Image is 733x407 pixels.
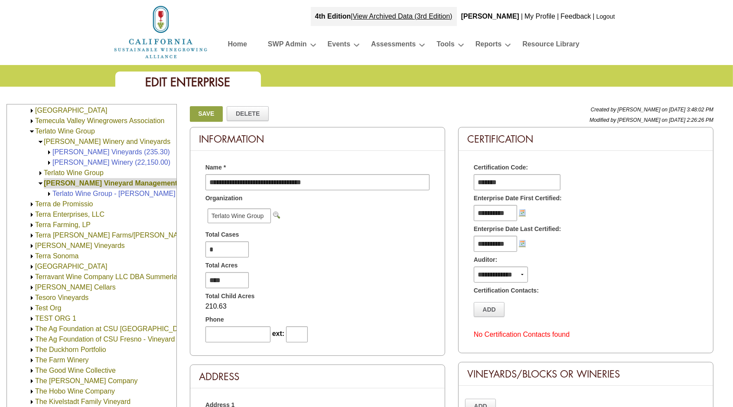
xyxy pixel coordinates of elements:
[474,331,570,338] span: No Certification Contacts found
[590,107,713,123] span: Created by [PERSON_NAME] on [DATE] 3:48:02 PM Modified by [PERSON_NAME] on [DATE] 2:26:26 PM
[474,163,528,172] span: Certification Code:
[35,263,108,270] a: [GEOGRAPHIC_DATA]
[560,13,591,20] a: Feedback
[35,273,227,280] a: Terravant Wine Company LLC DBA Summerland Wine Brands
[29,326,35,332] img: Expand The Ag Foundation at CSU Fresno
[146,75,231,90] span: Edit Enterprise
[35,242,125,249] a: [PERSON_NAME] Vineyards
[522,38,580,53] a: Resource Library
[268,38,307,53] a: SWP Admin
[371,38,416,53] a: Assessments
[35,211,104,218] a: Terra Enterprises, LLC
[29,118,35,124] img: Expand Temecula Valley Winegrowers Association
[29,232,35,239] img: Expand Terra Linda Farms/Coelho Farms
[29,347,35,353] img: Expand The Duckhorn Portfolio
[190,106,223,122] a: Save
[519,209,526,216] img: Choose a date
[29,243,35,249] img: Expand Terra Meade Vineyards
[272,330,284,337] span: ext:
[474,302,505,317] a: Add
[35,200,93,208] a: Terra de Promissio
[44,138,170,145] a: [PERSON_NAME] Winery and Vineyards
[29,336,35,343] img: Expand The Ag Foundation of CSU Fresno - Vineyard
[190,365,445,388] div: Address
[525,13,555,20] a: My Profile
[29,357,35,364] img: Expand The Farm Winery
[44,169,104,176] a: Terlato Wine Group
[328,38,350,53] a: Events
[459,127,713,151] div: Certification
[459,362,713,386] div: Vineyards/Blocks or Wineries
[520,7,524,26] div: |
[29,128,35,135] img: Collapse Terlato Wine Group
[35,127,95,135] a: Terlato Wine Group
[37,139,44,145] img: Collapse
[37,180,44,187] img: Collapse Walsh Vineyard Management - Terlato
[29,305,35,312] img: Expand Test Org
[35,387,115,395] a: The Hobo Wine Company
[205,303,227,310] span: 210.63
[205,292,255,301] span: Total Child Acres
[52,190,275,197] a: Terlato Wine Group - [PERSON_NAME] Vineyard Management (210.63)
[29,212,35,218] img: Expand Terra Enterprises, LLC
[519,240,526,247] img: Choose a date
[52,159,170,166] a: [PERSON_NAME] Winery (22,150.00)
[35,252,79,260] a: Terra Sonoma
[353,13,453,20] a: View Archived Data (3rd Edition)
[35,107,108,114] a: [GEOGRAPHIC_DATA]
[29,388,35,395] img: Expand The Hobo Wine Company
[35,367,116,374] a: The Good Wine Collective
[35,315,76,322] a: TEST ORG 1
[474,255,497,264] span: Auditor:
[29,295,35,301] img: Expand Tesoro Vineyards
[29,107,35,114] img: Expand Teldeschi Ranch
[29,274,35,280] img: Expand Terravant Wine Company LLC DBA Summerland Wine Brands
[461,13,519,20] b: [PERSON_NAME]
[190,127,445,151] div: Information
[35,346,106,353] a: The Duckhorn Portfolio
[205,194,243,203] span: Organization
[29,201,35,208] img: Expand Terra de Promissio
[474,225,561,234] span: Enterprise Date Last Certified:
[44,179,257,187] a: [PERSON_NAME] Vineyard Management - [GEOGRAPHIC_DATA]
[29,222,35,228] img: Expand Terra Farming, LP
[29,264,35,270] img: Expand Terrano Napa Valley
[29,399,35,405] img: Expand The Kivelstadt Family Vineyard
[35,377,138,384] a: The [PERSON_NAME] Company
[35,117,165,124] a: Temecula Valley Winegrowers Association
[596,13,615,20] a: Logout
[35,356,89,364] a: The Farm Winery
[556,7,560,26] div: |
[476,38,502,53] a: Reports
[113,4,208,60] img: logo_cswa2x.png
[205,163,226,172] span: Name *
[35,325,192,332] a: The Ag Foundation at CSU [GEOGRAPHIC_DATA]
[113,28,208,35] a: Home
[29,368,35,374] img: Expand The Good Wine Collective
[46,149,52,156] img: Expand Sanford Vineyards (235.30)
[437,38,454,53] a: Tools
[315,13,351,20] strong: 4th Edition
[35,221,91,228] a: Terra Farming, LP
[37,170,44,176] img: Expand Terlato Wine Group
[29,284,35,291] img: Expand Terrill Cellars
[592,7,596,26] div: |
[311,7,457,26] div: |
[35,304,61,312] a: Test Org
[35,294,88,301] a: Tesoro Vineyards
[46,191,52,197] img: Expand Terlato Wine Group - Walsh Vineyard Management (210.63)
[474,286,539,295] span: Certification Contacts:
[205,261,238,270] span: Total Acres
[35,283,116,291] a: [PERSON_NAME] Cellars
[205,315,224,324] span: Phone
[29,253,35,260] img: Expand Terra Sonoma
[35,398,130,405] a: The Kivelstadt Family Vineyard
[35,335,175,343] a: The Ag Foundation of CSU Fresno - Vineyard
[29,316,35,322] img: Expand TEST ORG 1
[35,231,212,239] a: Terra [PERSON_NAME] Farms/[PERSON_NAME] Farms
[474,194,562,203] span: Enterprise Date First Certified:
[208,208,271,223] span: Terlato Wine Group
[29,378,35,384] img: Expand The Hipp Company
[46,160,52,166] img: Expand Sanford Winery (22,150.00)
[227,106,268,121] a: Delete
